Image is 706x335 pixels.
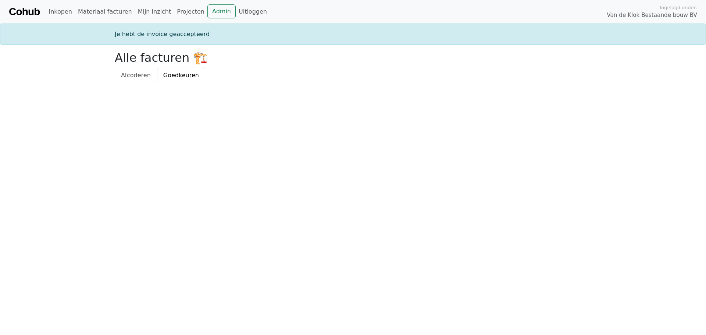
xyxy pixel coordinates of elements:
[9,3,40,21] a: Cohub
[163,72,199,79] span: Goedkeuren
[46,4,75,19] a: Inkopen
[115,68,157,83] a: Afcoderen
[121,72,151,79] span: Afcoderen
[660,4,697,11] span: Ingelogd onder:
[236,4,270,19] a: Uitloggen
[207,4,236,18] a: Admin
[135,4,174,19] a: Mijn inzicht
[607,11,697,19] span: Van de Klok Bestaande bouw BV
[110,30,596,39] div: Je hebt de invoice geaccepteerd
[174,4,207,19] a: Projecten
[157,68,205,83] a: Goedkeuren
[75,4,135,19] a: Materiaal facturen
[115,51,591,65] h2: Alle facturen 🏗️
